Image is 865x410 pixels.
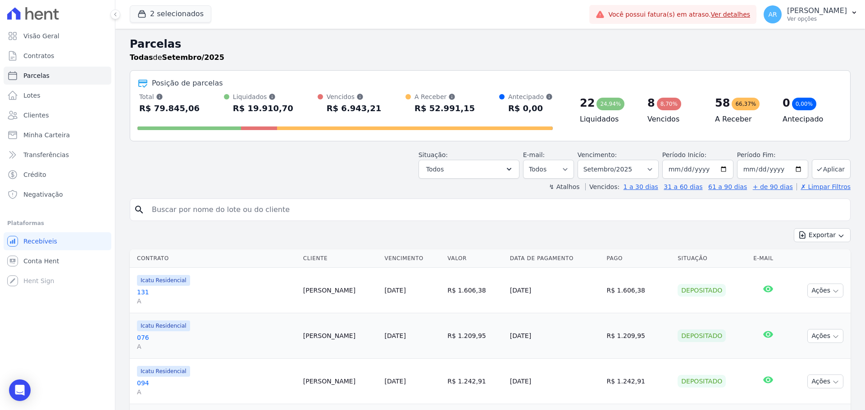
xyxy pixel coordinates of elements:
[506,268,603,313] td: [DATE]
[4,185,111,203] a: Negativação
[807,329,843,343] button: Ações
[137,366,190,377] span: Icatu Residencial
[414,92,475,101] div: A Receber
[715,114,768,125] h4: A Receber
[753,183,793,190] a: + de 90 dias
[137,342,296,351] span: A
[506,313,603,359] td: [DATE]
[137,297,296,306] span: A
[23,170,46,179] span: Crédito
[134,204,145,215] i: search
[787,15,847,23] p: Ver opções
[797,183,851,190] a: ✗ Limpar Filtros
[4,67,111,85] a: Parcelas
[756,2,865,27] button: AR [PERSON_NAME] Ver opções
[137,288,296,306] a: 131A
[508,92,553,101] div: Antecipado
[385,332,406,339] a: [DATE]
[23,91,41,100] span: Lotes
[300,313,381,359] td: [PERSON_NAME]
[4,232,111,250] a: Recebíveis
[233,101,293,116] div: R$ 19.910,70
[792,98,816,110] div: 0,00%
[385,378,406,385] a: [DATE]
[664,183,702,190] a: 31 a 60 dias
[647,114,701,125] h4: Vencidos
[23,32,59,41] span: Visão Geral
[300,359,381,404] td: [PERSON_NAME]
[444,313,506,359] td: R$ 1.209,95
[678,284,726,297] div: Depositado
[768,11,777,18] span: AR
[4,47,111,65] a: Contratos
[300,249,381,268] th: Cliente
[4,166,111,184] a: Crédito
[708,183,747,190] a: 61 a 90 dias
[596,98,624,110] div: 24,94%
[130,5,211,23] button: 2 selecionados
[603,313,674,359] td: R$ 1.209,95
[580,96,595,110] div: 22
[23,150,69,159] span: Transferências
[444,268,506,313] td: R$ 1.606,38
[23,71,50,80] span: Parcelas
[327,101,381,116] div: R$ 6.943,21
[508,101,553,116] div: R$ 0,00
[4,146,111,164] a: Transferências
[549,183,579,190] label: ↯ Atalhos
[23,51,54,60] span: Contratos
[130,249,300,268] th: Contrato
[674,249,750,268] th: Situação
[137,320,190,331] span: Icatu Residencial
[4,27,111,45] a: Visão Geral
[711,11,751,18] a: Ver detalhes
[162,53,224,62] strong: Setembro/2025
[737,150,808,160] label: Período Fim:
[783,96,790,110] div: 0
[137,275,190,286] span: Icatu Residencial
[9,379,31,401] div: Open Intercom Messenger
[139,101,200,116] div: R$ 79.845,06
[787,6,847,15] p: [PERSON_NAME]
[385,287,406,294] a: [DATE]
[812,159,851,179] button: Aplicar
[578,151,617,158] label: Vencimento:
[23,257,59,266] span: Conta Hent
[419,160,519,179] button: Todos
[23,131,70,140] span: Minha Carteira
[647,96,655,110] div: 8
[585,183,619,190] label: Vencidos:
[4,86,111,104] a: Lotes
[233,92,293,101] div: Liquidados
[4,106,111,124] a: Clientes
[444,359,506,404] td: R$ 1.242,91
[506,359,603,404] td: [DATE]
[381,249,444,268] th: Vencimento
[23,237,57,246] span: Recebíveis
[300,268,381,313] td: [PERSON_NAME]
[732,98,760,110] div: 66,37%
[624,183,658,190] a: 1 a 30 dias
[807,284,843,297] button: Ações
[750,249,787,268] th: E-mail
[426,164,444,175] span: Todos
[130,52,224,63] p: de
[7,218,108,229] div: Plataformas
[327,92,381,101] div: Vencidos
[715,96,730,110] div: 58
[603,359,674,404] td: R$ 1.242,91
[603,268,674,313] td: R$ 1.606,38
[137,378,296,396] a: 094A
[657,98,681,110] div: 8,70%
[419,151,448,158] label: Situação:
[414,101,475,116] div: R$ 52.991,15
[678,375,726,387] div: Depositado
[523,151,545,158] label: E-mail:
[152,78,223,89] div: Posição de parcelas
[137,333,296,351] a: 076A
[146,201,847,219] input: Buscar por nome do lote ou do cliente
[678,329,726,342] div: Depositado
[23,190,63,199] span: Negativação
[130,36,851,52] h2: Parcelas
[130,53,153,62] strong: Todas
